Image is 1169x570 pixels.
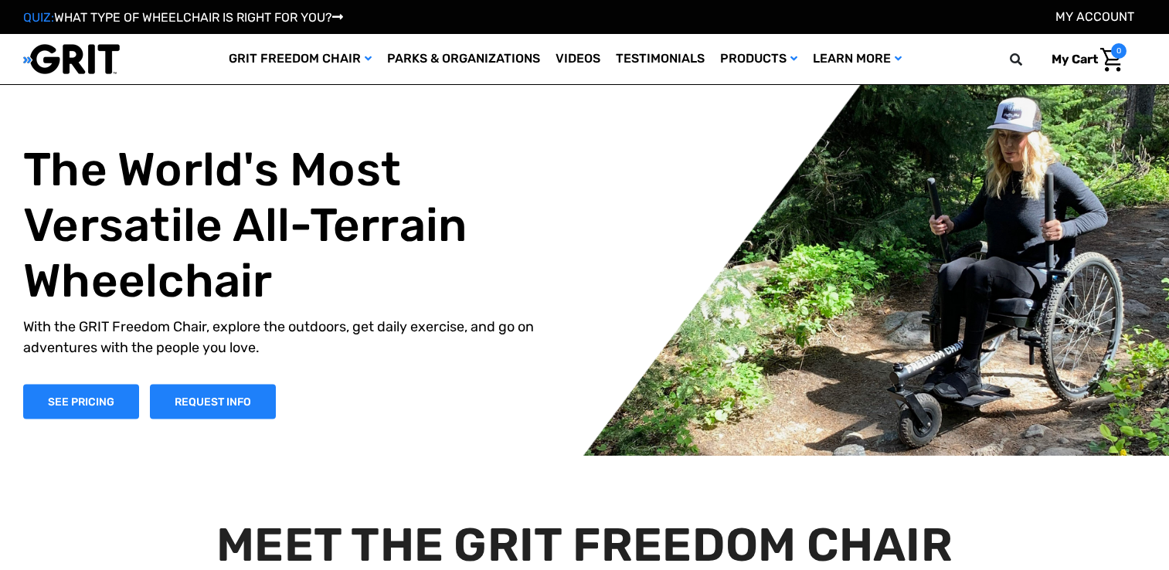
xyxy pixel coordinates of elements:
[1100,48,1123,72] img: Cart
[1052,52,1098,66] span: My Cart
[150,384,276,419] a: Slide number 1, Request Information
[23,141,569,308] h1: The World's Most Versatile All-Terrain Wheelchair
[23,316,569,358] p: With the GRIT Freedom Chair, explore the outdoors, get daily exercise, and go on adventures with ...
[805,34,909,84] a: Learn More
[608,34,712,84] a: Testimonials
[221,34,379,84] a: GRIT Freedom Chair
[1111,43,1127,59] span: 0
[23,10,54,25] span: QUIZ:
[1055,9,1134,24] a: Account
[23,43,120,75] img: GRIT All-Terrain Wheelchair and Mobility Equipment
[23,384,139,419] a: Shop Now
[1040,43,1127,76] a: Cart with 0 items
[548,34,608,84] a: Videos
[712,34,805,84] a: Products
[379,34,548,84] a: Parks & Organizations
[1017,43,1040,76] input: Search
[23,10,343,25] a: QUIZ:WHAT TYPE OF WHEELCHAIR IS RIGHT FOR YOU?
